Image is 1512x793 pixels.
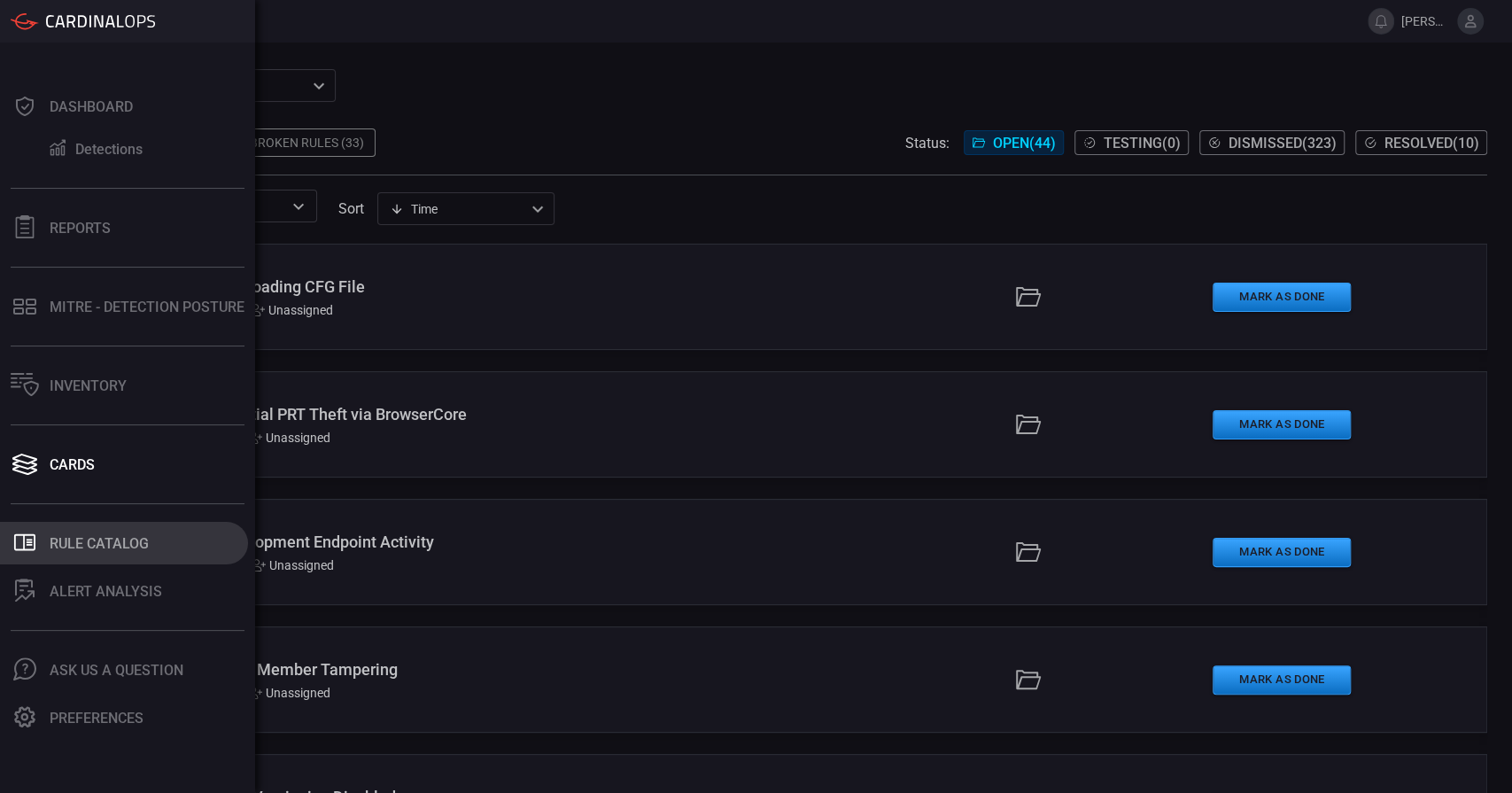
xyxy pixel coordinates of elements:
div: AWS - Glue Development Endpoint Activity [132,533,588,551]
button: Mark as Done [1213,410,1351,439]
label: sort [338,200,364,217]
div: Time [390,200,526,218]
button: Mark as Done [1213,283,1351,312]
div: Unassigned [248,431,330,445]
div: ALERT ANALYSIS [50,583,162,600]
div: Unassigned [252,558,334,572]
button: Resolved(10) [1355,130,1487,155]
span: Testing ( 0 ) [1104,135,1181,152]
div: Ask Us A Question [50,662,183,679]
span: Dismissed ( 323 ) [1229,135,1337,152]
div: Preferences [50,710,143,727]
div: Rule Catalog [50,535,149,552]
span: Open ( 44 ) [993,135,1056,152]
div: Inventory [50,377,127,394]
div: Unassigned [248,686,330,700]
div: Unassigned [251,303,333,317]
div: Cards [50,456,95,473]
div: Reports [50,220,111,237]
div: AWS - GuardDuty Member Tampering [132,660,588,679]
div: Windows - Potential PRT Theft via BrowserCore [132,405,588,424]
button: Testing(0) [1074,130,1189,155]
button: Open(44) [964,130,1064,155]
div: Windows - PHP Loading CFG File [132,277,588,296]
button: Dismissed(323) [1199,130,1345,155]
div: Broken Rules (33) [239,128,376,157]
span: [PERSON_NAME].[PERSON_NAME] [1401,14,1450,28]
div: Dashboard [50,98,133,115]
button: Open [286,194,311,219]
div: Detections [75,141,143,158]
button: Mark as Done [1213,538,1351,567]
span: Status: [905,135,950,152]
button: Mark as Done [1213,665,1351,695]
span: Resolved ( 10 ) [1384,135,1479,152]
div: MITRE - Detection Posture [50,299,244,315]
